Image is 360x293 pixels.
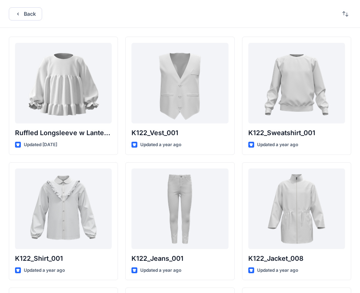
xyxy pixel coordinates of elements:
p: Updated a year ago [140,267,181,274]
p: K122_Jacket_008 [248,253,345,264]
p: Updated [DATE] [24,141,57,149]
a: K122_Jeans_001 [131,168,228,249]
a: K122_Shirt_001 [15,168,112,249]
a: K122_Sweatshirt_001 [248,43,345,123]
a: K122_Jacket_008 [248,168,345,249]
p: K122_Jeans_001 [131,253,228,264]
p: K122_Sweatshirt_001 [248,128,345,138]
a: Ruffled Longsleeve w Lantern Sleeve [15,43,112,123]
a: K122_Vest_001 [131,43,228,123]
p: Updated a year ago [140,141,181,149]
p: Updated a year ago [24,267,65,274]
p: Ruffled Longsleeve w Lantern Sleeve [15,128,112,138]
button: Back [9,7,42,21]
p: Updated a year ago [257,267,298,274]
p: K122_Shirt_001 [15,253,112,264]
p: Updated a year ago [257,141,298,149]
p: K122_Vest_001 [131,128,228,138]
